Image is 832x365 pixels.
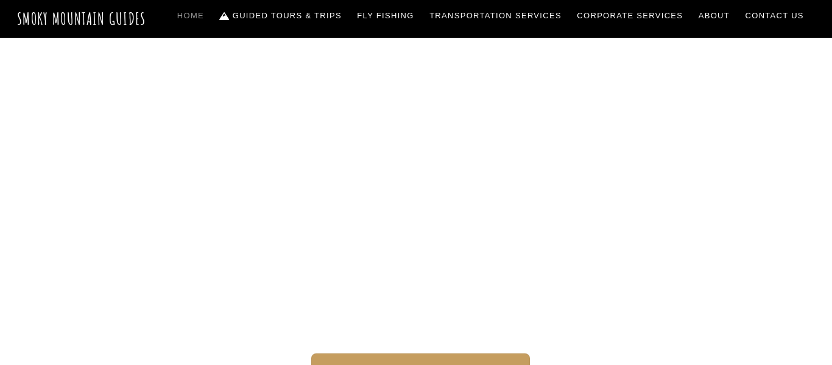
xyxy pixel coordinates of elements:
a: Transportation Services [425,3,566,29]
a: Guided Tours & Trips [215,3,347,29]
a: About [694,3,735,29]
a: Smoky Mountain Guides [17,9,146,29]
a: Home [172,3,209,29]
a: Contact Us [741,3,809,29]
span: The ONLY one-stop, full Service Guide Company for the Gatlinburg and [GEOGRAPHIC_DATA] side of th... [63,223,769,317]
span: Smoky Mountain Guides [63,162,769,223]
a: Corporate Services [573,3,688,29]
a: Fly Fishing [353,3,419,29]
